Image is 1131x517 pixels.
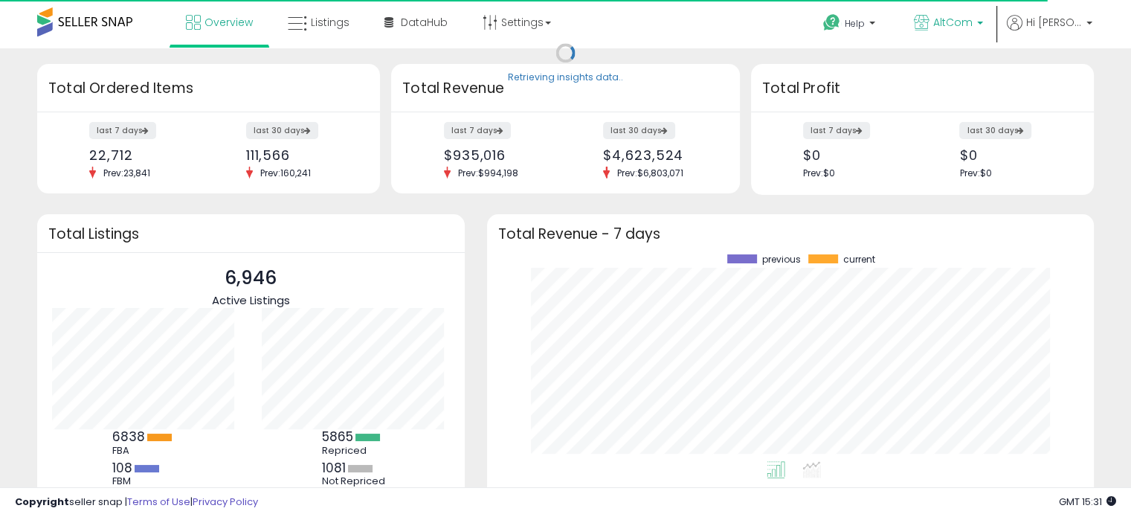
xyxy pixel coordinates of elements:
[762,78,1083,99] h3: Total Profit
[610,167,691,179] span: Prev: $6,803,071
[112,428,145,446] b: 6838
[402,78,729,99] h3: Total Revenue
[112,459,132,477] b: 108
[762,254,801,265] span: previous
[845,17,865,30] span: Help
[322,475,389,487] div: Not Repriced
[843,254,875,265] span: current
[803,147,911,163] div: $0
[48,228,454,240] h3: Total Listings
[508,71,623,85] div: Retrieving insights data..
[127,495,190,509] a: Terms of Use
[322,428,353,446] b: 5865
[451,167,526,179] span: Prev: $994,198
[89,147,197,163] div: 22,712
[444,122,511,139] label: last 7 days
[322,445,389,457] div: Repriced
[603,147,714,163] div: $4,623,524
[89,122,156,139] label: last 7 days
[204,15,253,30] span: Overview
[803,167,835,179] span: Prev: $0
[253,167,318,179] span: Prev: 160,241
[212,264,290,292] p: 6,946
[933,15,973,30] span: AltCom
[811,2,890,48] a: Help
[246,122,318,139] label: last 30 days
[15,495,69,509] strong: Copyright
[311,15,349,30] span: Listings
[1026,15,1082,30] span: Hi [PERSON_NAME]
[498,228,1083,240] h3: Total Revenue - 7 days
[959,122,1031,139] label: last 30 days
[246,147,354,163] div: 111,566
[1007,15,1092,48] a: Hi [PERSON_NAME]
[959,147,1067,163] div: $0
[822,13,841,32] i: Get Help
[322,459,346,477] b: 1081
[112,445,179,457] div: FBA
[401,15,448,30] span: DataHub
[603,122,675,139] label: last 30 days
[959,167,991,179] span: Prev: $0
[1059,495,1116,509] span: 2025-10-6 15:31 GMT
[96,167,158,179] span: Prev: 23,841
[112,475,179,487] div: FBM
[48,78,369,99] h3: Total Ordered Items
[212,292,290,308] span: Active Listings
[15,495,258,510] div: seller snap | |
[444,147,555,163] div: $935,016
[193,495,258,509] a: Privacy Policy
[803,122,870,139] label: last 7 days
